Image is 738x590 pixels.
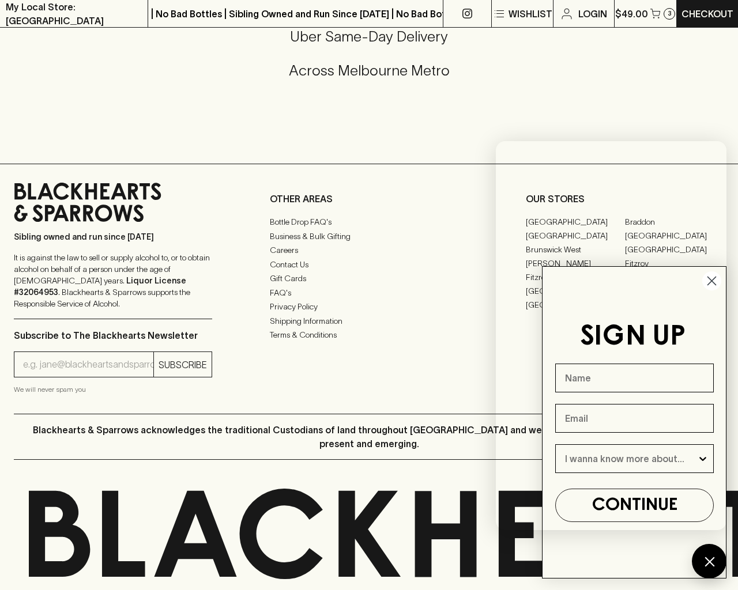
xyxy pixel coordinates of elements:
p: We will never spam you [14,384,212,395]
input: e.g. jane@blackheartsandsparrows.com.au [23,355,153,374]
button: SUBSCRIBE [154,352,212,377]
p: SUBSCRIBE [159,358,207,372]
a: Gift Cards [270,271,468,285]
a: Privacy Policy [270,300,468,313]
a: Terms & Conditions [270,328,468,342]
a: Bottle Drop FAQ's [270,215,468,229]
p: Checkout [681,7,733,21]
p: Subscribe to The Blackhearts Newsletter [14,328,212,342]
p: Sibling owned and run since [DATE] [14,231,212,243]
h5: Across Melbourne Metro [14,61,724,80]
a: Shipping Information [270,314,468,328]
a: FAQ's [270,286,468,300]
p: $49.00 [615,7,648,21]
a: Careers [270,243,468,257]
a: Business & Bulk Gifting [270,229,468,243]
p: OTHER AREAS [270,192,468,206]
p: Login [578,7,607,21]
a: Contact Us [270,258,468,271]
p: Blackhearts & Sparrows acknowledges the traditional Custodians of land throughout [GEOGRAPHIC_DAT... [22,423,716,451]
p: It is against the law to sell or supply alcohol to, or to obtain alcohol on behalf of a person un... [14,252,212,309]
strong: Liquor License #32064953 [14,276,186,297]
p: 3 [668,10,672,17]
p: Wishlist [509,7,552,21]
h5: Uber Same-Day Delivery [14,27,724,46]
